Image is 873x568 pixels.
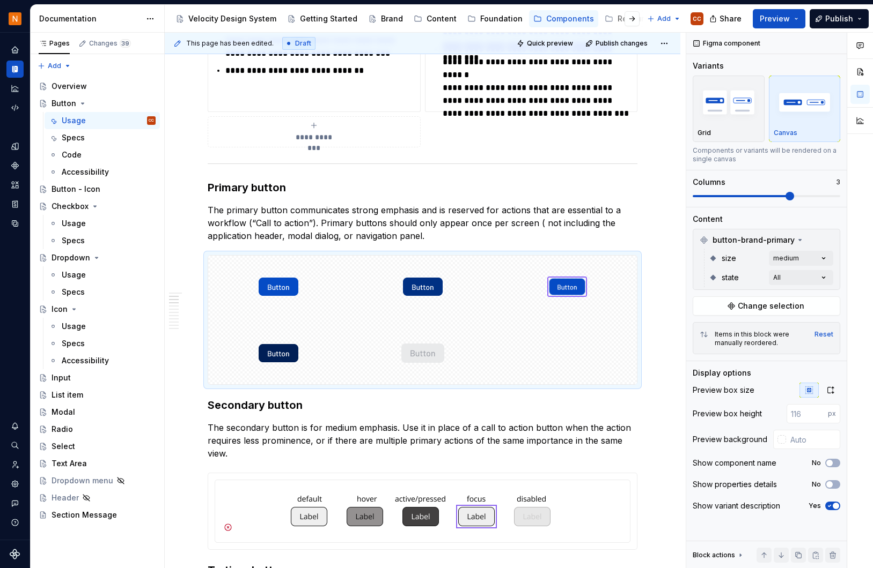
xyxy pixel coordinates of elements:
div: Block actions [693,548,745,563]
div: Dropdown menu [52,475,113,486]
img: placeholder [774,83,836,122]
div: Modal [52,407,75,417]
button: Contact support [6,495,24,512]
span: size [722,253,736,264]
a: Getting Started [283,10,362,27]
div: Components [6,157,24,174]
div: Code automation [6,99,24,116]
div: Button [52,98,76,109]
div: Preview box size [693,385,754,395]
div: List item [52,390,83,400]
a: Accessibility [45,352,160,369]
span: Preview [760,13,790,24]
div: Components [546,13,594,24]
a: Specs [45,283,160,301]
div: Select [52,441,75,452]
a: Text Area [34,455,160,472]
a: Icon [34,301,160,318]
div: Data sources [6,215,24,232]
div: Page tree [171,8,642,29]
div: Button - Icon [52,184,100,195]
button: Change selection [693,296,840,316]
a: Checkbox [34,198,160,215]
div: Pages [39,39,70,48]
button: Quick preview [513,36,578,51]
a: Usage [45,215,160,232]
div: Components or variants will be rendered on a single canvas [693,146,840,163]
div: Overview [52,81,87,92]
img: bb28370b-b938-4458-ba0e-c5bddf6d21d4.png [9,12,21,25]
a: Select [34,438,160,455]
a: Specs [45,232,160,249]
a: Button - Icon [34,181,160,198]
button: Add [644,11,684,26]
div: Specs [62,235,85,246]
div: Usage [62,321,86,332]
a: Button [34,95,160,112]
div: Radio [52,424,73,435]
div: Changes [89,39,131,48]
div: Preview background [693,434,767,445]
a: Resources [600,10,662,27]
img: placeholder [698,83,760,122]
div: Brand [381,13,403,24]
div: CC [149,115,154,126]
span: Publish [825,13,853,24]
a: Dropdown menu [34,472,160,489]
a: Invite team [6,456,24,473]
button: Preview [753,9,805,28]
div: Preview box height [693,408,762,419]
div: Columns [693,177,725,188]
div: Text Area [52,458,87,469]
a: Home [6,41,24,58]
a: Input [34,369,160,386]
div: Show properties details [693,479,777,490]
a: Velocity Design System [171,10,281,27]
button: placeholderGrid [693,76,765,142]
button: Publish [810,9,869,28]
label: Yes [809,502,821,510]
button: All [769,270,833,285]
div: Page tree [34,78,160,524]
div: Code [62,150,82,160]
a: Radio [34,421,160,438]
a: Specs [45,335,160,352]
a: Specs [45,129,160,146]
a: Design tokens [6,138,24,155]
span: Change selection [738,301,804,311]
a: Section Message [34,506,160,524]
a: Foundation [463,10,527,27]
div: Specs [62,132,85,143]
a: Content [409,10,461,27]
div: All [773,273,781,282]
label: No [812,480,821,489]
button: Publish changes [582,36,652,51]
button: Notifications [6,417,24,435]
div: medium [773,254,799,263]
button: Reset [815,330,833,339]
a: Usage [45,318,160,335]
input: 116 [787,404,828,423]
div: Accessibility [62,167,109,177]
div: Specs [62,338,85,349]
p: Grid [698,129,711,137]
div: Checkbox [52,201,89,212]
p: 3 [836,178,840,186]
button: medium [769,251,833,266]
div: Section Message [52,510,117,520]
span: Publish changes [596,39,648,48]
a: Documentation [6,61,24,78]
a: Overview [34,78,160,95]
input: Auto [786,430,840,449]
a: Storybook stories [6,196,24,213]
span: Quick preview [527,39,573,48]
div: Content [427,13,457,24]
a: Analytics [6,80,24,97]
